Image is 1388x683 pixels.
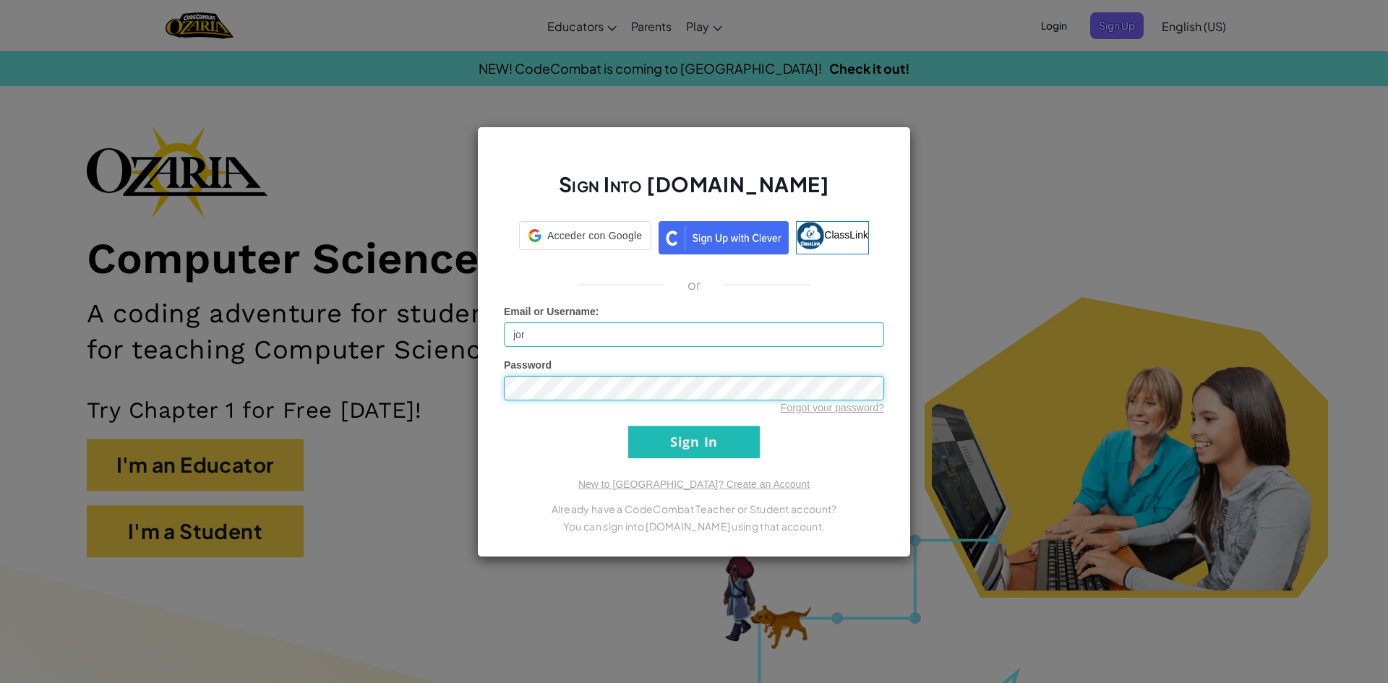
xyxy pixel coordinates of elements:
input: Sign In [628,426,760,458]
p: or [687,276,701,293]
a: Acceder con Google [519,221,651,254]
img: classlink-logo-small.png [797,222,824,249]
p: You can sign into [DOMAIN_NAME] using that account. [504,517,884,535]
span: Password [504,359,552,371]
span: Acceder con Google [547,228,642,243]
img: clever_sso_button@2x.png [659,221,789,254]
label: : [504,304,599,319]
a: Forgot your password? [781,402,884,413]
span: ClassLink [824,228,868,240]
div: Acceder con Google [519,221,651,250]
span: Email or Username [504,306,596,317]
p: Already have a CodeCombat Teacher or Student account? [504,500,884,517]
a: New to [GEOGRAPHIC_DATA]? Create an Account [578,478,810,490]
h2: Sign Into [DOMAIN_NAME] [504,171,884,212]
